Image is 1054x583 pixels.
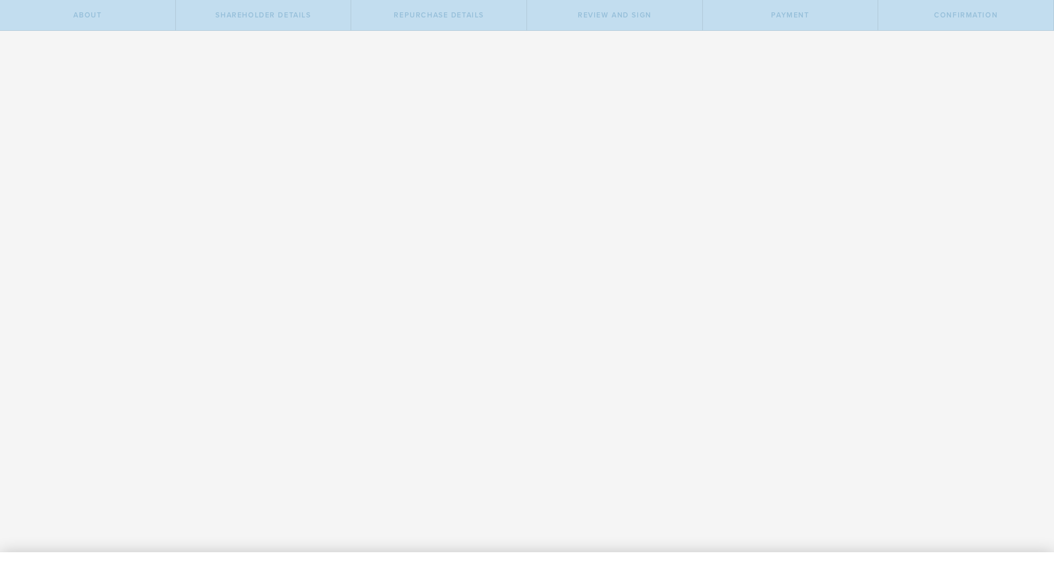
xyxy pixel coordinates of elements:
span: About [73,11,102,20]
span: Review and Sign [578,11,652,20]
span: Payment [771,11,809,20]
span: Confirmation [934,11,998,20]
span: Repurchase Details [394,11,484,20]
span: Shareholder Details [215,11,311,20]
